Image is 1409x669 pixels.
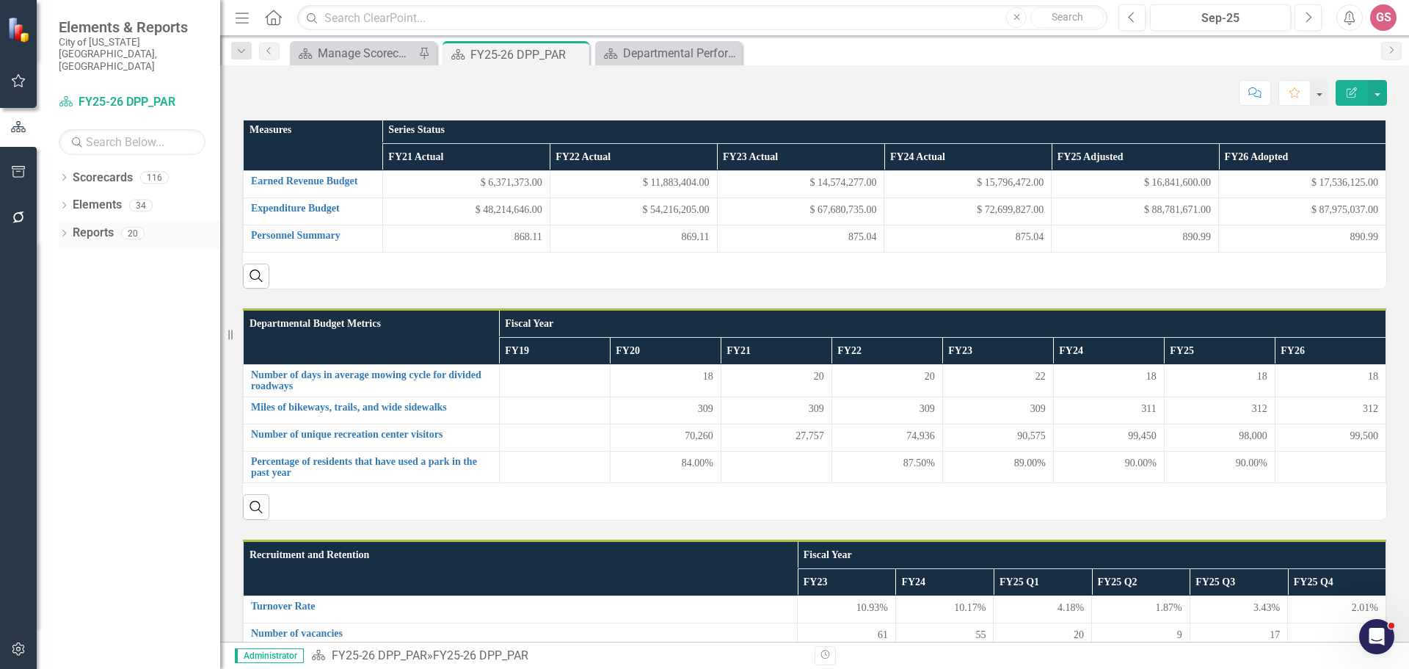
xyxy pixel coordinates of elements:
td: Double-Click to Edit [1053,364,1164,397]
button: Search [1030,7,1104,28]
span: $ 11,883,404.00 [643,176,709,190]
span: 99,450 [1128,429,1157,444]
button: GS [1370,4,1397,31]
span: 4.18% [1057,601,1084,615]
td: Double-Click to Edit [831,364,942,397]
span: Elements & Reports [59,18,205,36]
a: FY25-26 DPP_PAR [332,648,427,662]
a: Earned Revenue Budget [251,176,375,187]
td: Double-Click to Edit [942,451,1053,483]
td: Double-Click to Edit [895,596,994,623]
span: 311 [1141,402,1156,416]
span: 890.99 [1183,230,1212,245]
span: 20 [814,369,824,384]
td: Double-Click to Edit [1275,364,1386,397]
td: Double-Click to Edit [1219,170,1386,198]
span: 309 [1030,402,1046,416]
td: Double-Click to Edit [499,364,610,397]
td: Double-Click to Edit Right Click for Context Menu [244,451,500,483]
td: Double-Click to Edit Right Click for Context Menu [244,198,383,225]
td: Double-Click to Edit [942,364,1053,397]
span: 84.00% [682,456,713,471]
span: $ 15,796,472.00 [977,176,1044,190]
td: Double-Click to Edit [550,170,717,198]
span: $ 88,781,671.00 [1144,203,1211,217]
span: 309 [920,402,935,416]
td: Double-Click to Edit [831,451,942,483]
td: Double-Click to Edit [1288,596,1386,623]
a: Turnover Rate [251,601,790,612]
small: City of [US_STATE][GEOGRAPHIC_DATA], [GEOGRAPHIC_DATA] [59,36,205,72]
span: 18 [1146,369,1157,384]
td: Double-Click to Edit [610,397,721,424]
span: 890.99 [1350,230,1379,245]
td: Double-Click to Edit [1164,451,1275,483]
span: 90.00% [1125,456,1157,471]
td: Double-Click to Edit Right Click for Context Menu [244,364,500,397]
span: 17 [1270,628,1280,643]
td: Double-Click to Edit [717,225,884,252]
span: 27,757 [795,429,824,444]
span: 90.00% [1236,456,1267,471]
td: Double-Click to Edit [1275,424,1386,451]
a: Elements [73,197,122,214]
span: 9 [1177,628,1182,643]
img: ClearPoint Strategy [7,16,33,42]
button: Sep-25 [1150,4,1291,31]
a: Departmental Performance Plans - 3 Columns [599,44,738,62]
span: 875.04 [848,230,877,245]
span: 18 [703,369,713,384]
div: Departmental Performance Plans - 3 Columns [623,44,738,62]
span: 90,575 [1017,429,1046,444]
td: Double-Click to Edit [550,198,717,225]
a: Miles of bikeways, trails, and wide sidewalks [251,402,492,413]
span: 868.11 [514,230,542,245]
td: Double-Click to Edit [798,623,896,650]
td: Double-Click to Edit [994,623,1092,650]
td: Double-Click to Edit [994,596,1092,623]
td: Double-Click to Edit [382,225,550,252]
td: Double-Click to Edit [798,596,896,623]
td: Double-Click to Edit [1052,170,1219,198]
td: Double-Click to Edit [499,397,610,424]
span: 74,936 [906,429,935,444]
span: 312 [1252,402,1267,416]
td: Double-Click to Edit [884,170,1052,198]
td: Double-Click to Edit [1275,451,1386,483]
a: Scorecards [73,170,133,187]
td: Double-Click to Edit [942,424,1053,451]
td: Double-Click to Edit [1092,596,1190,623]
td: Double-Click to Edit [1288,623,1386,650]
td: Double-Click to Edit [717,198,884,225]
span: 20 [1074,628,1084,643]
td: Double-Click to Edit [884,198,1052,225]
td: Double-Click to Edit [1092,623,1190,650]
td: Double-Click to Edit [721,397,831,424]
span: 869.11 [682,230,710,245]
div: FY25-26 DPP_PAR [470,46,586,64]
td: Double-Click to Edit [610,424,721,451]
span: 22 [1035,369,1046,384]
td: Double-Click to Edit [717,170,884,198]
td: Double-Click to Edit [1275,397,1386,424]
td: Double-Click to Edit Right Click for Context Menu [244,596,798,623]
div: » [311,648,804,665]
a: Percentage of residents that have used a park in the past year [251,456,492,479]
td: Double-Click to Edit [721,364,831,397]
span: $ 87,975,037.00 [1311,203,1378,217]
td: Double-Click to Edit Right Click for Context Menu [244,170,383,198]
td: Double-Click to Edit [895,623,994,650]
div: FY25-26 DPP_PAR [433,648,528,662]
div: 20 [121,227,145,239]
span: Search [1052,11,1083,23]
input: Search Below... [59,129,205,155]
span: $ 6,371,373.00 [481,176,542,190]
td: Double-Click to Edit [1052,225,1219,252]
span: $ 72,699,827.00 [977,203,1044,217]
td: Double-Click to Edit Right Click for Context Menu [244,397,500,424]
span: 309 [698,402,713,416]
td: Double-Click to Edit [499,424,610,451]
td: Double-Click to Edit [831,424,942,451]
div: 116 [140,171,169,184]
